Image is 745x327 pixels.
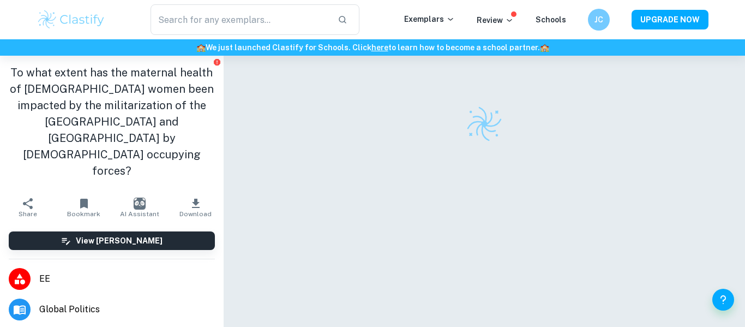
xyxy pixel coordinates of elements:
[196,43,206,52] span: 🏫
[179,210,212,218] span: Download
[465,105,503,143] img: Clastify logo
[167,192,223,223] button: Download
[112,192,167,223] button: AI Assistant
[404,13,455,25] p: Exemplars
[39,272,215,286] span: EE
[19,210,37,218] span: Share
[632,10,708,29] button: UPGRADE NOW
[9,231,215,250] button: View [PERSON_NAME]
[593,14,605,26] h6: JC
[120,210,159,218] span: AI Assistant
[134,198,146,210] img: AI Assistant
[76,235,163,247] h6: View [PERSON_NAME]
[712,289,734,311] button: Help and Feedback
[151,4,329,35] input: Search for any exemplars...
[536,15,566,24] a: Schools
[588,9,610,31] button: JC
[56,192,111,223] button: Bookmark
[540,43,549,52] span: 🏫
[371,43,388,52] a: here
[213,58,221,66] button: Report issue
[9,64,215,179] h1: To what extent has the maternal health of [DEMOGRAPHIC_DATA] women been impacted by the militariz...
[2,41,743,53] h6: We just launched Clastify for Schools. Click to learn how to become a school partner.
[67,210,100,218] span: Bookmark
[39,303,215,316] span: Global Politics
[477,14,514,26] p: Review
[37,9,106,31] img: Clastify logo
